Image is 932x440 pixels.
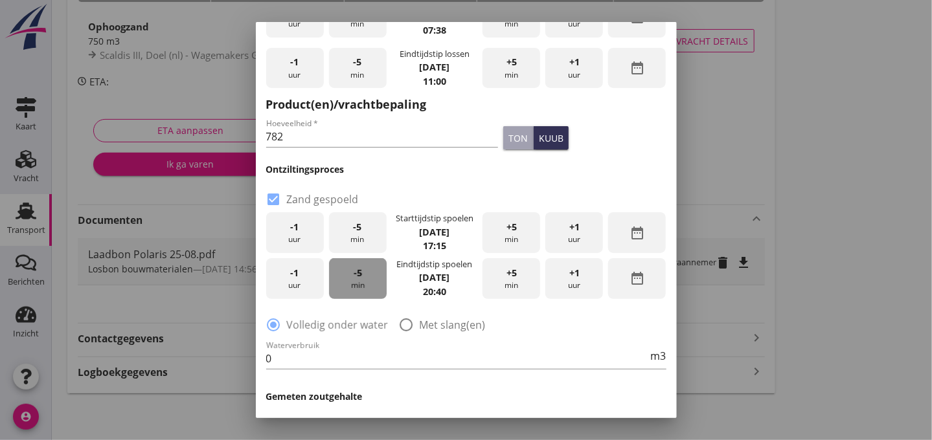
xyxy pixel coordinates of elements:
[266,96,666,113] h2: Product(en)/vrachtbepaling
[545,48,603,89] div: uur
[506,220,517,234] span: +5
[400,48,470,60] div: Eindtijdstip lossen
[329,212,387,253] div: min
[648,351,666,361] div: m3
[483,258,540,299] div: min
[266,417,398,438] input: Gemeten zoutgehalte voorbeun
[354,220,362,234] span: -5
[287,318,389,331] label: Volledig onder water
[569,266,580,280] span: +1
[534,126,569,149] button: kuub
[630,225,645,241] i: date_range
[508,131,528,145] div: ton
[545,212,603,253] div: uur
[420,318,486,331] label: Met slang(en)
[419,226,449,238] strong: [DATE]
[483,48,540,89] div: min
[423,285,446,298] strong: 20:40
[329,258,387,299] div: min
[423,24,446,36] strong: 07:38
[266,212,324,253] div: uur
[506,55,517,69] span: +5
[630,60,645,76] i: date_range
[291,266,299,280] span: -1
[354,55,362,69] span: -5
[266,390,666,403] h3: Gemeten zoutgehalte
[291,55,299,69] span: -1
[423,239,446,252] strong: 17:15
[287,193,359,206] label: Zand gespoeld
[539,131,563,145] div: kuub
[329,48,387,89] div: min
[266,126,499,147] input: Hoeveelheid *
[423,75,446,87] strong: 11:00
[419,61,449,73] strong: [DATE]
[354,266,362,280] span: -5
[396,258,472,270] div: Eindtijdstip spoelen
[545,258,603,299] div: uur
[266,258,324,299] div: uur
[506,266,517,280] span: +5
[483,212,540,253] div: min
[266,348,648,369] input: Waterverbruik
[569,55,580,69] span: +1
[266,48,324,89] div: uur
[469,417,601,438] input: Gemeten zoutgehalte achterbeun
[503,126,534,149] button: ton
[419,271,449,283] strong: [DATE]
[630,270,645,286] i: date_range
[396,212,473,225] div: Starttijdstip spoelen
[266,162,666,176] h3: Ontziltingsproces
[291,220,299,234] span: -1
[569,220,580,234] span: +1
